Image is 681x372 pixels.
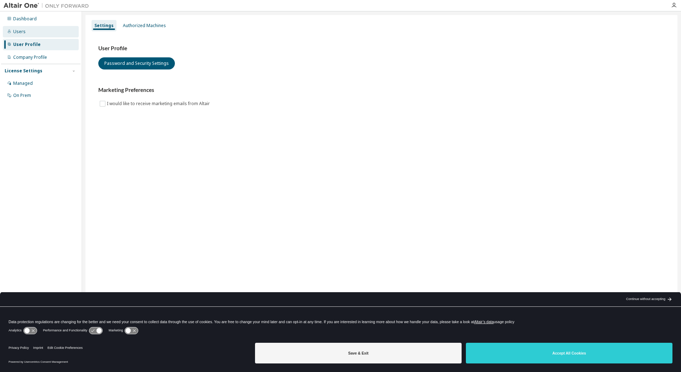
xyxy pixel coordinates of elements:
[4,2,93,9] img: Altair One
[13,93,31,98] div: On Prem
[94,23,114,29] div: Settings
[123,23,166,29] div: Authorized Machines
[13,16,37,22] div: Dashboard
[98,57,175,69] button: Password and Security Settings
[98,45,665,52] h3: User Profile
[13,55,47,60] div: Company Profile
[13,29,26,35] div: Users
[13,42,41,47] div: User Profile
[5,68,42,74] div: License Settings
[98,87,665,94] h3: Marketing Preferences
[107,99,211,108] label: I would like to receive marketing emails from Altair
[13,81,33,86] div: Managed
